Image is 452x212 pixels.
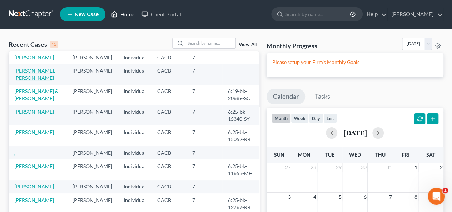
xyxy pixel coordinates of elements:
td: 7 [187,85,222,105]
a: Calendar [267,89,305,104]
p: Please setup your Firm's Monthly Goals [272,59,438,66]
span: 6 [363,193,367,201]
td: 6:19-bk-20689-SC [222,85,259,105]
td: 7 [187,146,222,159]
div: 15 [50,41,58,48]
span: 2 [439,163,443,172]
td: Individual [118,125,152,146]
span: 5 [338,193,342,201]
iframe: Intercom live chat [428,188,445,205]
td: CACB [152,125,187,146]
td: CACB [152,64,187,84]
td: [PERSON_NAME] [67,51,118,64]
td: [PERSON_NAME] [67,159,118,180]
td: Individual [118,105,152,125]
a: , [14,150,15,156]
td: CACB [152,85,187,105]
td: Individual [118,159,152,180]
td: [PERSON_NAME] [67,85,118,105]
span: 31 [386,163,393,172]
h3: Monthly Progress [267,41,317,50]
span: 4 [313,193,317,201]
a: Home [108,8,138,21]
button: day [309,113,323,123]
span: Sat [426,152,435,158]
td: 7 [187,159,222,180]
td: [PERSON_NAME] [67,146,118,159]
td: 6:25-bk-15340-SY [222,105,259,125]
td: CACB [152,180,187,193]
td: [PERSON_NAME] [67,64,118,84]
button: list [323,113,337,123]
span: 27 [284,163,292,172]
td: Individual [118,180,152,193]
span: New Case [75,12,99,17]
a: Help [363,8,387,21]
a: [PERSON_NAME] [14,129,54,135]
span: 1 [414,163,418,172]
td: CACB [152,51,187,64]
td: 7 [187,51,222,64]
td: 6:25-bk-15052-RB [222,125,259,146]
span: 1 [442,188,448,193]
a: [PERSON_NAME] [14,54,54,60]
a: [PERSON_NAME] [14,109,54,115]
span: Wed [349,152,361,158]
a: View All [239,42,257,47]
td: 7 [187,125,222,146]
input: Search by name... [185,38,235,48]
span: Tue [325,152,334,158]
a: [PERSON_NAME] & [PERSON_NAME] [14,88,59,101]
a: [PERSON_NAME] [388,8,443,21]
span: 3 [287,193,292,201]
td: Individual [118,85,152,105]
span: Thu [375,152,386,158]
td: 7 [187,180,222,193]
button: month [272,113,291,123]
a: [PERSON_NAME] [14,183,54,189]
h2: [DATE] [343,129,367,137]
a: Client Portal [138,8,184,21]
td: [PERSON_NAME] [67,180,118,193]
input: Search by name... [285,8,351,21]
td: 7 [187,105,222,125]
span: Sun [274,152,284,158]
span: 29 [335,163,342,172]
button: week [291,113,309,123]
td: [PERSON_NAME] [67,125,118,146]
span: 28 [310,163,317,172]
a: Tasks [308,89,337,104]
td: CACB [152,146,187,159]
td: CACB [152,105,187,125]
td: CACB [152,159,187,180]
td: 7 [187,64,222,84]
span: 30 [360,163,367,172]
span: 8 [414,193,418,201]
td: Individual [118,146,152,159]
span: 7 [388,193,393,201]
a: [PERSON_NAME] [14,163,54,169]
td: Individual [118,51,152,64]
span: Fri [402,152,409,158]
div: Recent Cases [9,40,58,49]
span: Mon [298,152,311,158]
td: 6:25-bk-11653-MH [222,159,259,180]
td: Individual [118,64,152,84]
a: [PERSON_NAME], [PERSON_NAME] [14,68,55,81]
a: [PERSON_NAME] [14,197,54,203]
td: [PERSON_NAME] [67,105,118,125]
